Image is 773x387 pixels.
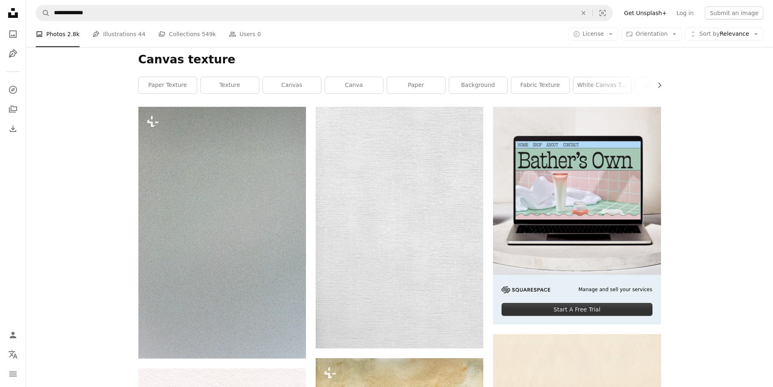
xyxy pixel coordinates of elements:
[502,303,652,316] div: Start A Free Trial
[5,101,21,117] a: Collections
[685,28,763,41] button: Sort byRelevance
[5,327,21,343] a: Log in / Sign up
[493,107,661,275] img: file-1707883121023-8e3502977149image
[257,30,261,39] span: 0
[5,45,21,62] a: Illustrations
[138,107,306,359] img: grey textured background
[635,77,693,93] a: linen texture
[621,28,682,41] button: Orientation
[699,30,749,38] span: Relevance
[139,77,197,93] a: paper texture
[5,26,21,42] a: Photos
[5,5,21,23] a: Home — Unsplash
[635,30,667,37] span: Orientation
[699,30,719,37] span: Sort by
[158,21,216,47] a: Collections 549k
[5,366,21,382] button: Menu
[583,30,604,37] span: License
[619,6,672,19] a: Get Unsplash+
[138,229,306,236] a: grey textured background
[705,6,763,19] button: Submit an image
[502,286,550,293] img: file-1705255347840-230a6ab5bca9image
[229,21,261,47] a: Users 0
[511,77,569,93] a: fabric texture
[493,107,661,324] a: Manage and sell your servicesStart A Free Trial
[5,121,21,137] a: Download History
[672,6,698,19] a: Log in
[325,77,383,93] a: canva
[593,5,612,21] button: Visual search
[573,77,631,93] a: white canvas texture
[578,286,652,293] span: Manage and sell your services
[568,28,618,41] button: License
[201,77,259,93] a: texture
[138,30,146,39] span: 44
[5,82,21,98] a: Explore
[93,21,145,47] a: Illustrations 44
[449,77,507,93] a: background
[575,5,592,21] button: Clear
[138,52,661,67] h1: Canvas texture
[316,224,483,231] a: white textile with black shadow
[263,77,321,93] a: canvas
[387,77,445,93] a: paper
[36,5,613,21] form: Find visuals sitewide
[5,346,21,363] button: Language
[316,107,483,348] img: white textile with black shadow
[36,5,50,21] button: Search Unsplash
[652,77,661,93] button: scroll list to the right
[202,30,216,39] span: 549k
